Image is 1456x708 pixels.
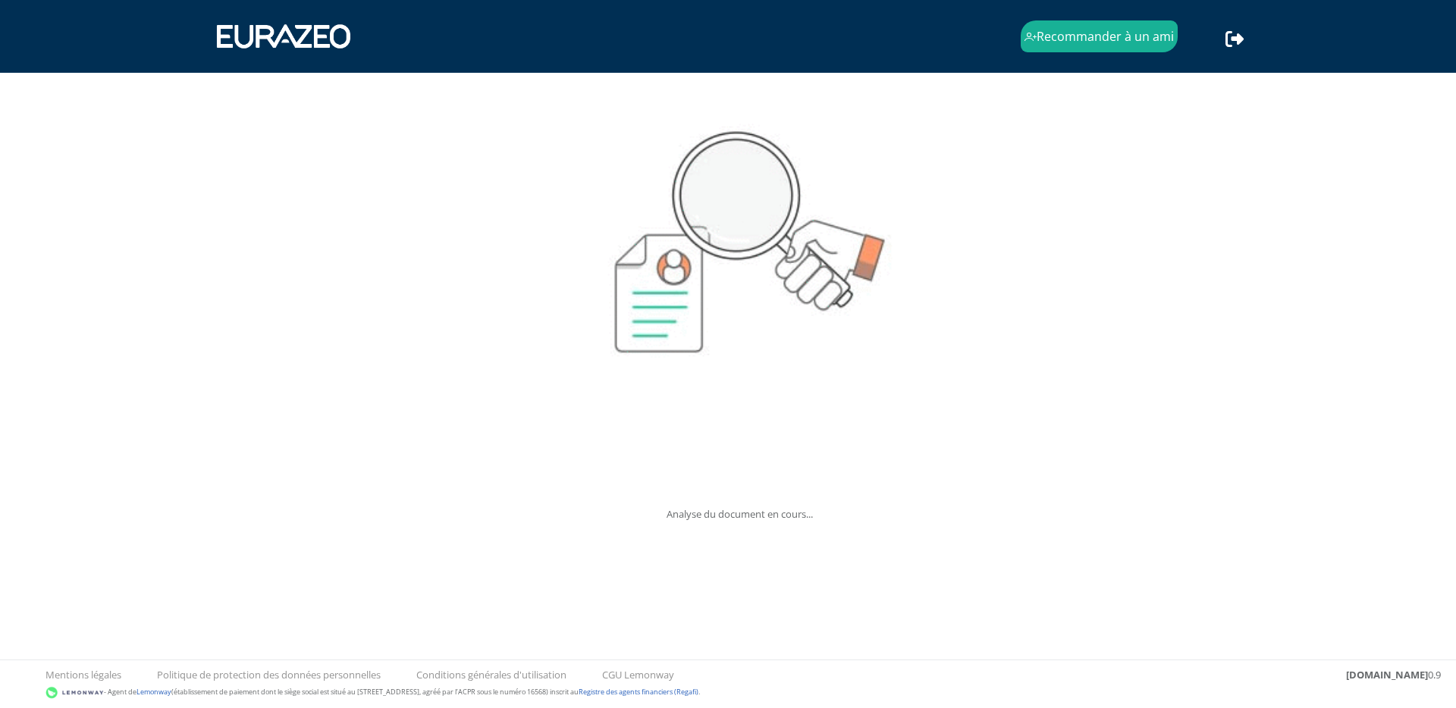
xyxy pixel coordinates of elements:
[206,14,362,59] img: 1731417592-eurazeo_logo_blanc.png
[45,668,121,682] a: Mentions légales
[136,687,171,697] a: Lemonway
[579,687,698,697] a: Registre des agents financiers (Regafi)
[157,668,381,682] a: Politique de protection des données personnelles
[1346,668,1441,682] div: 0.9
[296,114,1183,521] div: Analyse du document en cours...
[15,685,1441,700] div: - Agent de (établissement de paiement dont le siège social est situé au [STREET_ADDRESS], agréé p...
[602,668,674,682] a: CGU Lemonway
[416,668,566,682] a: Conditions générales d'utilisation
[487,114,993,493] img: doc-process.gif
[45,685,104,700] img: logo-lemonway.png
[1346,668,1428,681] strong: [DOMAIN_NAME]
[1021,20,1178,53] a: Recommander à un ami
